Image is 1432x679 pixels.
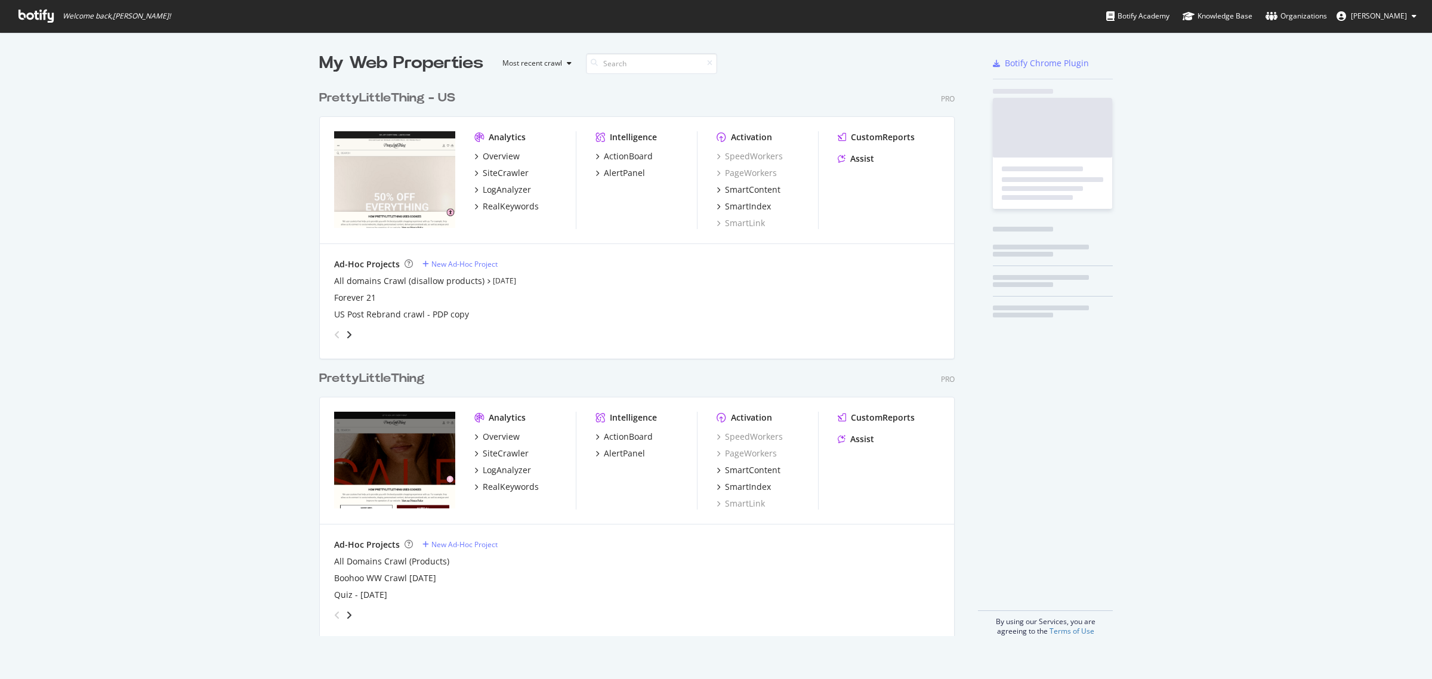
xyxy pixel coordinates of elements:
[334,308,469,320] a: US Post Rebrand crawl - PDP copy
[595,167,645,179] a: AlertPanel
[717,498,765,510] a: SmartLink
[725,464,780,476] div: SmartContent
[941,374,955,384] div: Pro
[474,200,539,212] a: RealKeywords
[595,447,645,459] a: AlertPanel
[731,412,772,424] div: Activation
[334,412,455,508] img: Prettylittlething.com
[483,184,531,196] div: LogAnalyzer
[474,464,531,476] a: LogAnalyzer
[725,481,771,493] div: SmartIndex
[595,150,653,162] a: ActionBoard
[717,447,777,459] a: PageWorkers
[319,89,460,107] a: PrettyLittleThing - US
[717,217,765,229] a: SmartLink
[483,464,531,476] div: LogAnalyzer
[474,481,539,493] a: RealKeywords
[483,431,520,443] div: Overview
[422,539,498,550] a: New Ad-Hoc Project
[586,53,717,74] input: Search
[319,370,425,387] div: PrettyLittleThing
[483,167,529,179] div: SiteCrawler
[604,447,645,459] div: AlertPanel
[329,606,345,625] div: angle-left
[334,292,376,304] a: Forever 21
[489,412,526,424] div: Analytics
[334,131,455,228] img: prettylittlething.us
[717,184,780,196] a: SmartContent
[489,131,526,143] div: Analytics
[319,370,430,387] a: PrettyLittleThing
[319,51,483,75] div: My Web Properties
[851,412,915,424] div: CustomReports
[474,150,520,162] a: Overview
[717,167,777,179] a: PageWorkers
[474,167,529,179] a: SiteCrawler
[431,539,498,550] div: New Ad-Hoc Project
[604,431,653,443] div: ActionBoard
[334,589,387,601] a: Quiz - [DATE]
[334,572,436,584] a: Boohoo WW Crawl [DATE]
[483,447,529,459] div: SiteCrawler
[1050,626,1094,636] a: Terms of Use
[850,153,874,165] div: Assist
[978,610,1113,636] div: By using our Services, you are agreeing to the
[1327,7,1426,26] button: [PERSON_NAME]
[717,150,783,162] a: SpeedWorkers
[717,481,771,493] a: SmartIndex
[604,150,653,162] div: ActionBoard
[731,131,772,143] div: Activation
[1183,10,1252,22] div: Knowledge Base
[1005,57,1089,69] div: Botify Chrome Plugin
[838,131,915,143] a: CustomReports
[725,200,771,212] div: SmartIndex
[717,464,780,476] a: SmartContent
[334,539,400,551] div: Ad-Hoc Projects
[502,60,562,67] div: Most recent crawl
[431,259,498,269] div: New Ad-Hoc Project
[319,89,455,107] div: PrettyLittleThing - US
[610,131,657,143] div: Intelligence
[717,431,783,443] a: SpeedWorkers
[329,325,345,344] div: angle-left
[838,153,874,165] a: Assist
[483,200,539,212] div: RealKeywords
[483,481,539,493] div: RealKeywords
[850,433,874,445] div: Assist
[595,431,653,443] a: ActionBoard
[493,54,576,73] button: Most recent crawl
[334,258,400,270] div: Ad-Hoc Projects
[725,184,780,196] div: SmartContent
[345,609,353,621] div: angle-right
[334,555,449,567] a: All Domains Crawl (Products)
[474,184,531,196] a: LogAnalyzer
[319,75,964,636] div: grid
[610,412,657,424] div: Intelligence
[604,167,645,179] div: AlertPanel
[334,275,484,287] a: All domains Crawl (disallow products)
[1351,11,1407,21] span: Martha Williams
[941,94,955,104] div: Pro
[483,150,520,162] div: Overview
[345,329,353,341] div: angle-right
[63,11,171,21] span: Welcome back, [PERSON_NAME] !
[1106,10,1169,22] div: Botify Academy
[474,447,529,459] a: SiteCrawler
[422,259,498,269] a: New Ad-Hoc Project
[838,412,915,424] a: CustomReports
[838,433,874,445] a: Assist
[1266,10,1327,22] div: Organizations
[474,431,520,443] a: Overview
[993,57,1089,69] a: Botify Chrome Plugin
[493,276,516,286] a: [DATE]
